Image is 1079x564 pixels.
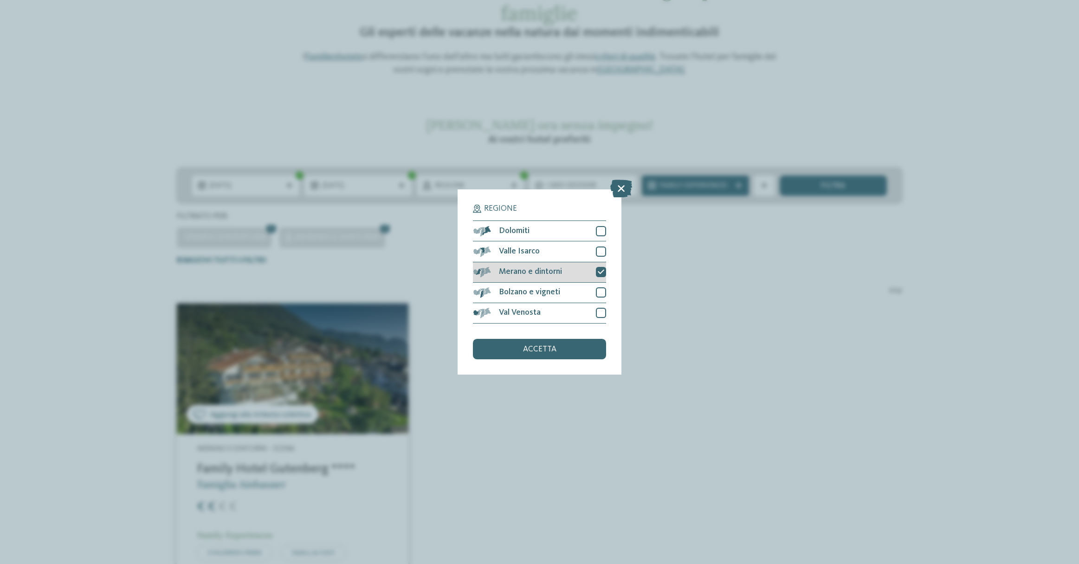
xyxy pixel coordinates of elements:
span: accetta [523,345,556,354]
span: Valle Isarco [499,247,540,256]
span: Dolomiti [499,227,530,235]
span: Bolzano e vigneti [499,288,560,297]
span: Regione [484,205,517,213]
span: Merano e dintorni [499,268,562,276]
span: Val Venosta [499,309,541,317]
